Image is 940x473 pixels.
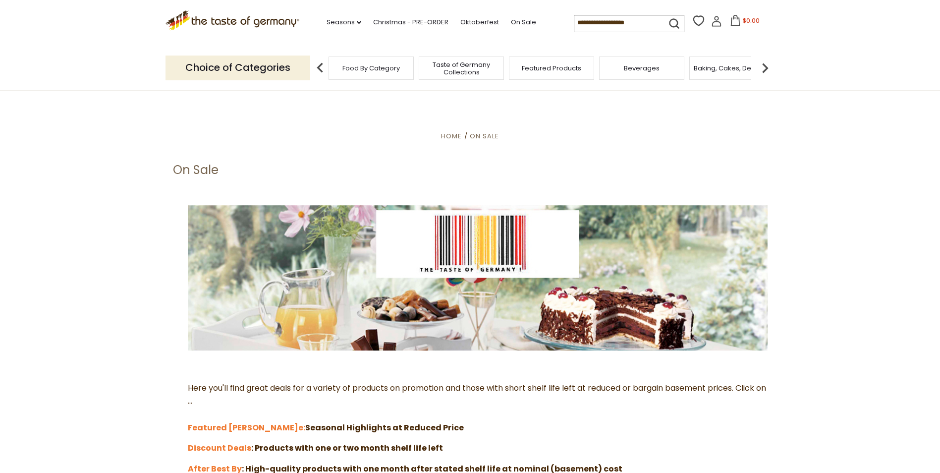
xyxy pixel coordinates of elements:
span: Here you'll find great deals for a variety of products on promotion and those with short shelf li... [188,382,766,433]
a: Christmas - PRE-ORDER [373,17,448,28]
strong: : Products with one or two month shelf life left [251,442,443,454]
button: $0.00 [724,15,766,30]
img: next arrow [755,58,775,78]
a: Taste of Germany Collections [422,61,501,76]
strong: Seasonal Highlights at Reduced Price [298,422,464,433]
a: e: [298,422,305,433]
a: Baking, Cakes, Desserts [694,64,771,72]
a: Featured Products [522,64,581,72]
a: Oktoberfest [460,17,499,28]
a: Food By Category [342,64,400,72]
a: On Sale [511,17,536,28]
a: Featured [PERSON_NAME] [188,422,298,433]
h1: On Sale [173,163,219,177]
a: Home [441,131,462,141]
a: On Sale [470,131,499,141]
p: Choice of Categories [166,56,310,80]
img: previous arrow [310,58,330,78]
span: $0.00 [743,16,760,25]
a: Discount Deals [188,442,251,454]
a: Beverages [624,64,660,72]
img: the-taste-of-germany-barcode-3.jpg [188,205,768,351]
a: Seasons [327,17,361,28]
